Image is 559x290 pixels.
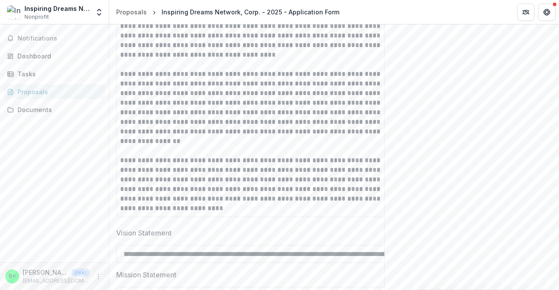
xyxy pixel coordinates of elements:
[3,102,105,117] a: Documents
[517,3,535,21] button: Partners
[116,7,147,17] div: Proposals
[538,3,556,21] button: Get Help
[3,85,105,99] a: Proposals
[93,271,104,282] button: More
[17,69,98,78] div: Tasks
[113,6,150,18] a: Proposals
[7,5,21,19] img: Inspiring Dreams Network, Corp.
[3,31,105,45] button: Notifications
[162,7,339,17] div: Inspiring Dreams Network, Corp. - 2025 - Application Form
[17,105,98,114] div: Documents
[9,273,16,279] div: Barbara Brady <drbarbbrady@inspiringdreamsnetwork.org>
[24,4,90,13] div: Inspiring Dreams Network, Corp.
[72,269,90,276] p: User
[17,35,102,42] span: Notifications
[24,13,49,21] span: Nonprofit
[23,268,68,277] p: [PERSON_NAME] <[EMAIL_ADDRESS][DOMAIN_NAME]>
[116,228,172,238] p: Vision Statement
[17,87,98,96] div: Proposals
[93,3,105,21] button: Open entity switcher
[23,277,90,285] p: [EMAIL_ADDRESS][DOMAIN_NAME]
[3,49,105,63] a: Dashboard
[17,51,98,61] div: Dashboard
[116,270,176,280] p: Mission Statement
[113,6,343,18] nav: breadcrumb
[3,67,105,81] a: Tasks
